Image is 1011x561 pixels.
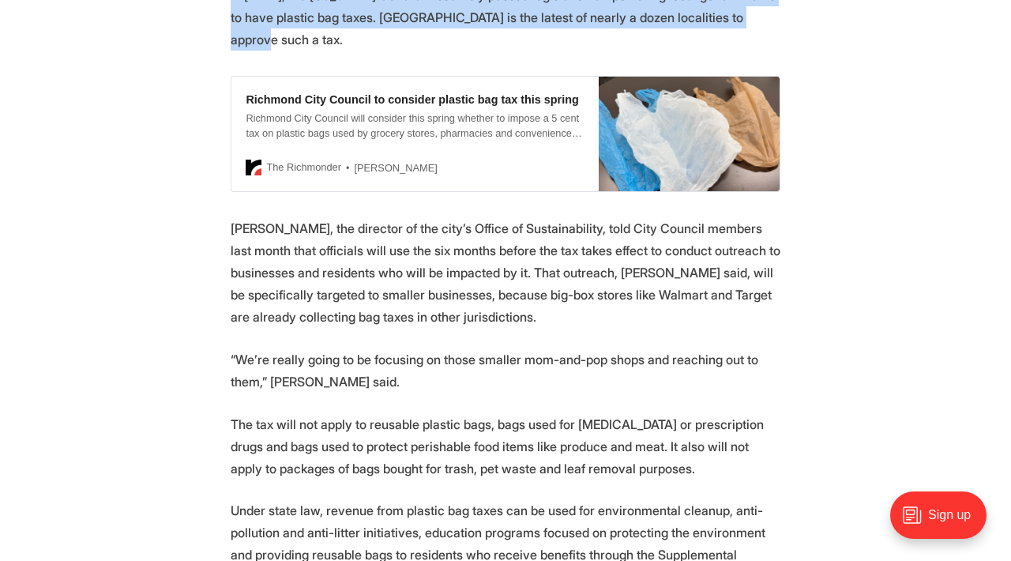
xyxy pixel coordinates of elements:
[231,413,780,480] p: The tax will not apply to reusable plastic bags, bags used for [MEDICAL_DATA] or prescription dru...
[246,92,578,107] div: Richmond City Council to consider plastic bag tax this spring
[231,348,780,393] p: “We’re really going to be focusing on those smaller mom-and-pop shops and reaching out to them,” ...
[246,111,584,141] div: Richmond City Council will consider this spring whether to impose a 5 cent tax on plastic bags us...
[341,160,438,176] span: [PERSON_NAME]
[266,158,341,177] span: The Richmonder
[231,217,780,328] p: [PERSON_NAME], the director of the city’s Office of Sustainability, told City Council members las...
[877,484,1011,561] iframe: portal-trigger
[231,76,780,192] a: Richmond City Council to consider plastic bag tax this springRichmond City Council will consider ...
